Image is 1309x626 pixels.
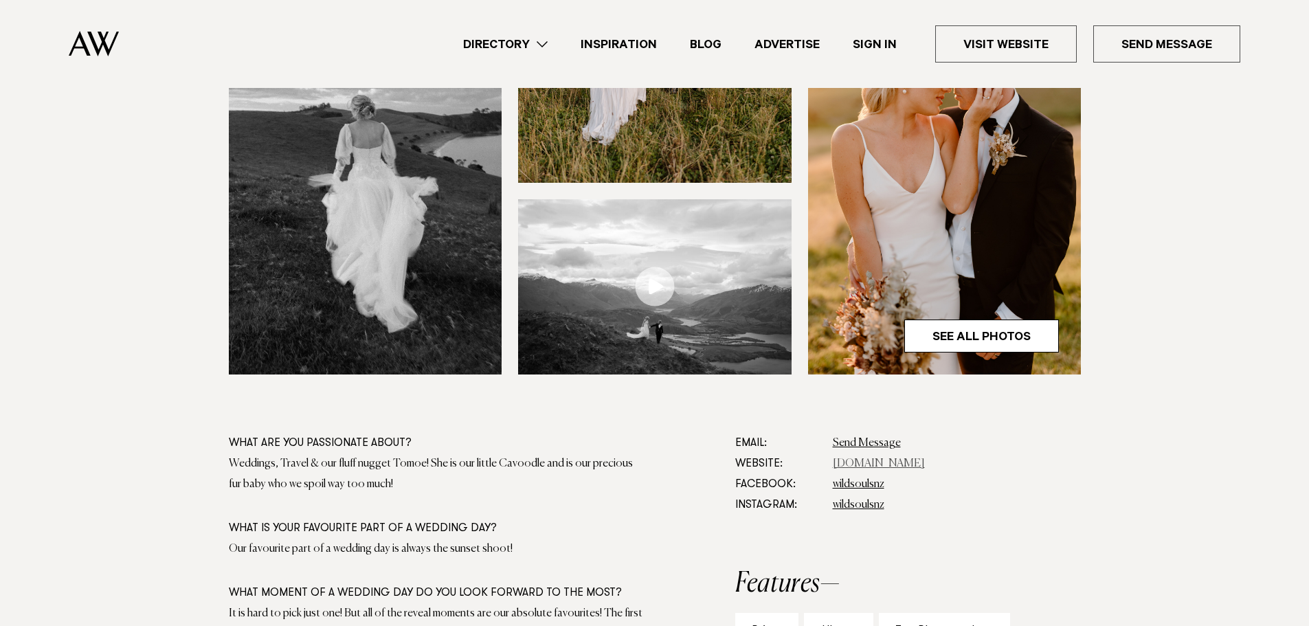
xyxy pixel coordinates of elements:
[229,518,647,539] div: What is your favourite part of a wedding day?
[1093,25,1240,63] a: Send Message
[735,474,822,495] dt: Facebook:
[229,433,647,454] div: What are you passionate about?
[833,500,884,511] a: wildsoulsnz
[229,454,647,495] div: Weddings, Travel & our fluff nugget Tomoe! She is our little Cavoodle and is our precious fur bab...
[836,35,913,54] a: Sign In
[69,31,119,56] img: Auckland Weddings Logo
[904,320,1059,353] a: See All Photos
[735,570,1081,598] h2: Features
[935,25,1077,63] a: Visit Website
[735,495,822,515] dt: Instagram:
[833,479,884,490] a: wildsoulsnz
[229,583,647,603] div: What moment of a wedding day do you look forward to the most?
[447,35,564,54] a: Directory
[738,35,836,54] a: Advertise
[833,458,925,469] a: [DOMAIN_NAME]
[735,433,822,454] dt: Email:
[564,35,673,54] a: Inspiration
[673,35,738,54] a: Blog
[229,539,647,559] div: Our favourite part of a wedding day is always the sunset shoot!
[735,454,822,474] dt: Website:
[833,438,901,449] a: Send Message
